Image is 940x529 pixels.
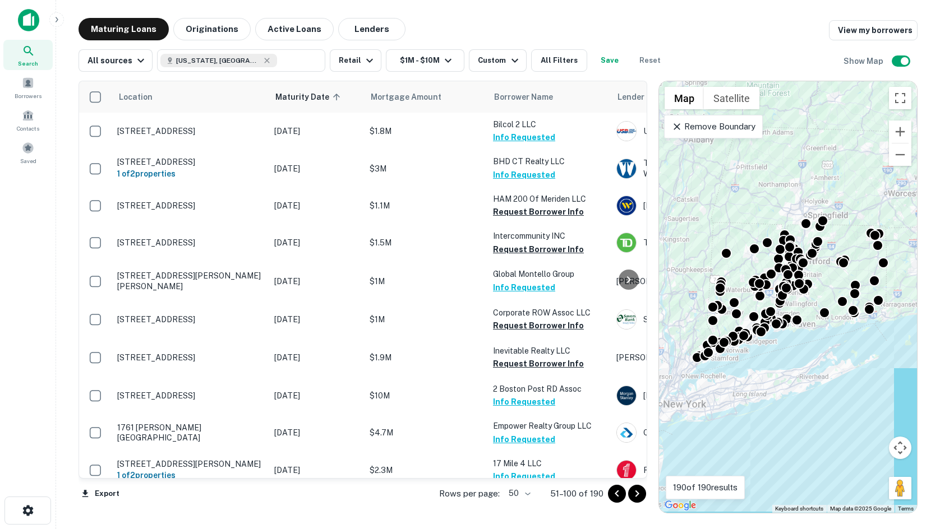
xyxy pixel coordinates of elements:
[439,487,500,500] p: Rows per page:
[616,275,785,287] p: [PERSON_NAME]
[493,420,605,432] p: Empower Realty Group LLC
[274,426,358,439] p: [DATE]
[274,163,358,175] p: [DATE]
[608,485,626,503] button: Go to previous page
[274,125,358,137] p: [DATE]
[493,155,605,168] p: BHD CT Realty LLC
[592,49,628,72] button: Save your search to get updates of matches that match your search criteria.
[3,72,53,103] a: Borrowers
[550,487,603,500] p: 51–100 of 190
[338,18,406,40] button: Lenders
[493,268,605,280] p: Global Montello Group
[493,118,605,131] p: Bilcol 2 LLC
[889,120,911,143] button: Zoom in
[628,485,646,503] button: Go to next page
[673,481,738,494] p: 190 of 190 results
[469,49,526,72] button: Custom
[493,230,605,242] p: Intercommunity INC
[493,345,605,357] p: Inevitable Realty LLC
[117,352,263,363] p: [STREET_ADDRESS]
[386,49,464,72] button: $1M - $10M
[671,120,755,133] p: Remove Boundary
[493,319,584,332] button: Request Borrower Info
[616,460,785,480] div: Firstrust Bank
[616,233,785,253] div: TD
[493,243,584,256] button: Request Borrower Info
[274,199,358,212] p: [DATE]
[829,20,918,40] a: View my borrowers
[274,351,358,364] p: [DATE]
[370,464,482,476] p: $2.3M
[20,156,36,165] span: Saved
[173,18,251,40] button: Originations
[117,271,263,291] p: [STREET_ADDRESS][PERSON_NAME][PERSON_NAME]
[3,40,53,70] a: Search
[659,81,917,513] div: 0 0
[665,87,704,109] button: Show street map
[274,275,358,287] p: [DATE]
[117,168,263,180] h6: 1 of 2 properties
[889,143,911,166] button: Zoom out
[79,485,122,502] button: Export
[662,498,699,513] a: Open this area in Google Maps (opens a new window)
[18,9,39,31] img: capitalize-icon.png
[487,81,611,113] th: Borrower Name
[371,90,456,104] span: Mortgage Amount
[274,313,358,326] p: [DATE]
[493,457,605,470] p: 17 Mile 4 LLC
[79,18,169,40] button: Maturing Loans
[274,464,358,476] p: [DATE]
[117,201,263,211] p: [STREET_ADDRESS]
[17,124,39,133] span: Contacts
[117,238,263,248] p: [STREET_ADDRESS]
[830,505,891,512] span: Map data ©2025 Google
[704,87,759,109] button: Show satellite imagery
[889,87,911,109] button: Toggle fullscreen view
[493,281,555,294] button: Info Requested
[889,477,911,499] button: Drag Pegman onto the map to open Street View
[478,54,521,67] div: Custom
[493,470,555,483] button: Info Requested
[494,90,553,104] span: Borrower Name
[493,168,555,182] button: Info Requested
[117,423,263,443] p: 1761 [PERSON_NAME] [GEOGRAPHIC_DATA]
[493,433,555,446] button: Info Requested
[117,157,263,167] p: [STREET_ADDRESS]
[176,55,260,66] span: [US_STATE], [GEOGRAPHIC_DATA]
[493,383,605,395] p: 2 Boston Post RD Assoc
[3,105,53,135] a: Contacts
[884,403,940,457] div: Chat Widget
[898,505,914,512] a: Terms (opens in new tab)
[117,126,263,136] p: [STREET_ADDRESS]
[364,81,487,113] th: Mortgage Amount
[117,469,263,481] h6: 1 of 2 properties
[370,163,482,175] p: $3M
[87,54,148,67] div: All sources
[616,158,785,178] div: The [US_STATE] Trust Company, Of Westerly
[117,391,263,401] p: [STREET_ADDRESS]
[275,90,344,104] span: Maturity Date
[775,505,823,513] button: Keyboard shortcuts
[616,196,785,216] div: [PERSON_NAME] Bank
[117,314,263,324] p: [STREET_ADDRESS]
[3,137,53,168] div: Saved
[79,49,153,72] button: All sources
[616,121,785,141] div: Union Savings Bank
[616,423,785,443] div: Celtic Bank
[370,351,482,364] p: $1.9M
[255,18,334,40] button: Active Loans
[493,193,605,205] p: HAM 200 Of Meriden LLC
[274,389,358,402] p: [DATE]
[370,389,482,402] p: $10M
[118,90,153,104] span: Location
[330,49,381,72] button: Retail
[274,236,358,249] p: [DATE]
[370,313,482,326] p: $1M
[370,199,482,212] p: $1.1M
[493,307,605,319] p: Corporate ROW Assoc LLC
[370,125,482,137] p: $1.8M
[370,275,482,287] p: $1M
[662,498,699,513] img: Google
